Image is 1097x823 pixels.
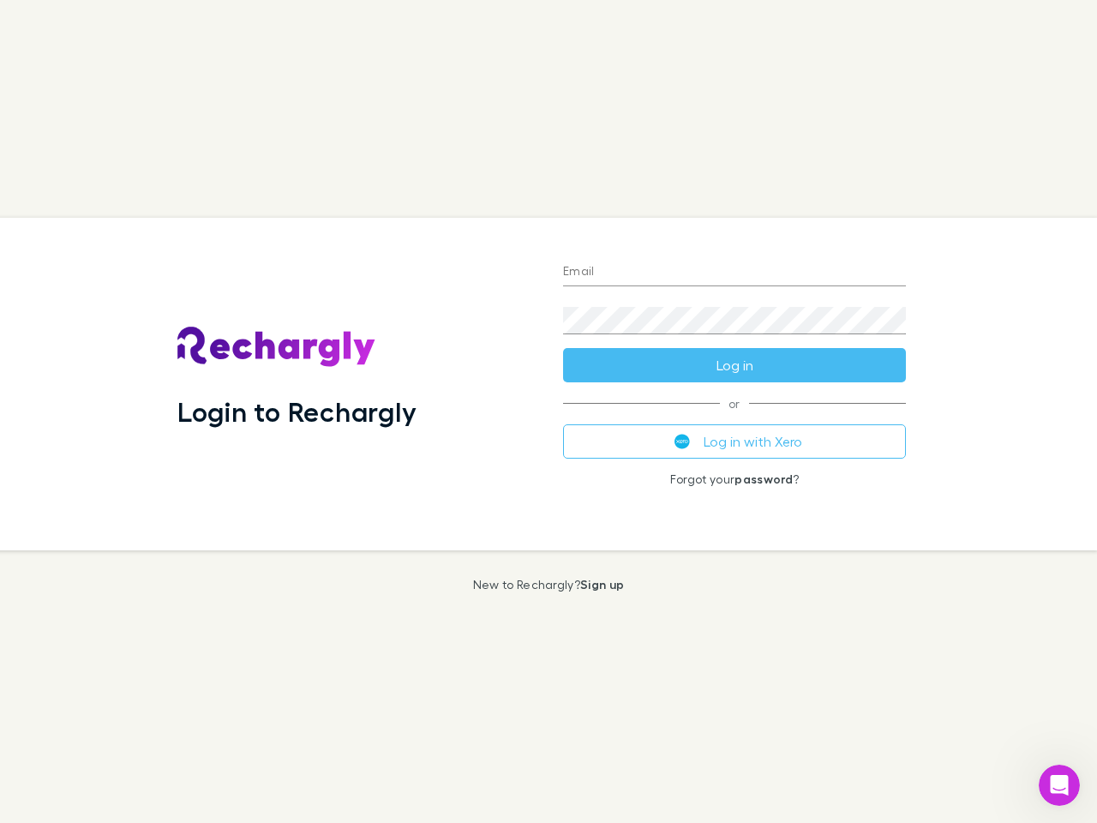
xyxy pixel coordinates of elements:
span: or [563,403,906,404]
img: Xero's logo [674,434,690,449]
button: Log in with Xero [563,424,906,459]
a: Sign up [580,577,624,592]
p: Forgot your ? [563,472,906,486]
a: password [734,472,793,486]
h1: Login to Rechargly [177,395,417,428]
p: New to Rechargly? [473,578,625,592]
img: Rechargly's Logo [177,327,376,368]
iframe: Intercom live chat [1039,765,1080,806]
button: Log in [563,348,906,382]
